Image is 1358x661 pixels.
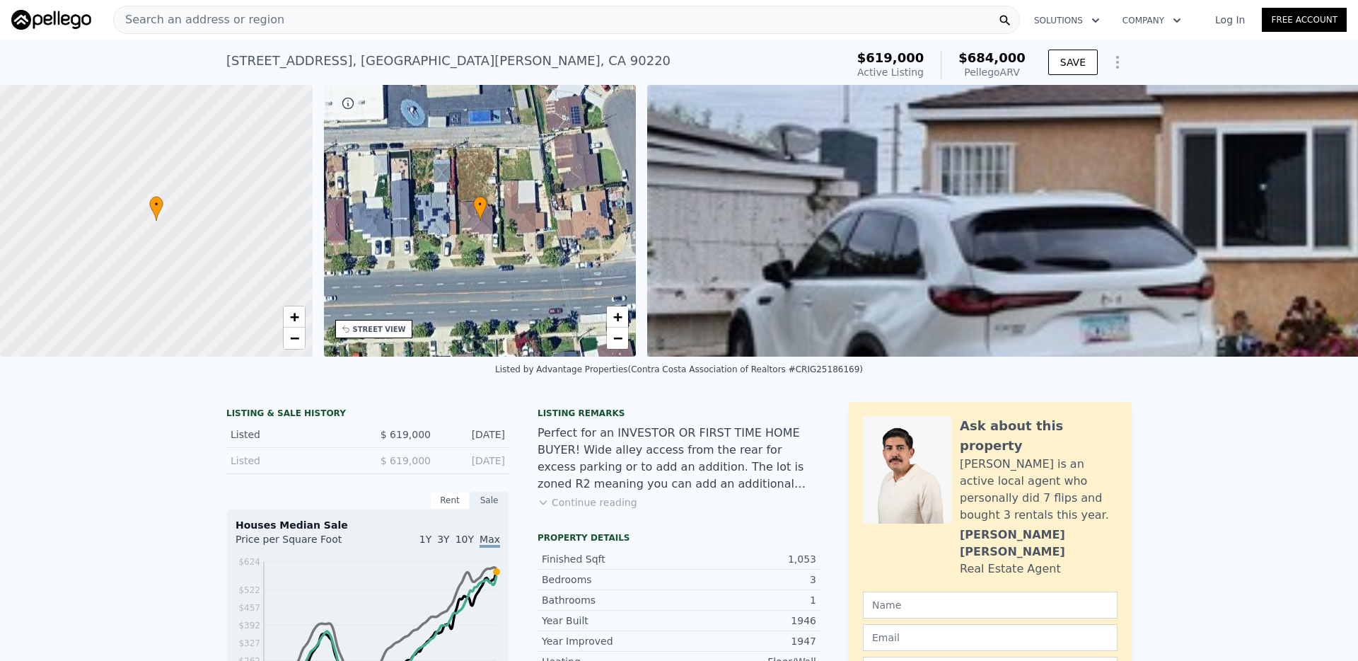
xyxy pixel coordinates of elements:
[679,614,816,628] div: 1946
[542,593,679,607] div: Bathrooms
[495,364,863,374] div: Listed by Advantage Properties (Contra Costa Association of Realtors #CRIG25186169)
[1023,8,1111,33] button: Solutions
[679,634,816,648] div: 1947
[437,534,449,545] span: 3Y
[419,534,431,545] span: 1Y
[1048,50,1098,75] button: SAVE
[231,454,356,468] div: Listed
[542,614,679,628] div: Year Built
[542,552,679,566] div: Finished Sqft
[958,50,1026,65] span: $684,000
[442,454,505,468] div: [DATE]
[226,408,509,422] div: LISTING & SALE HISTORY
[1198,13,1262,27] a: Log In
[238,585,260,595] tspan: $522
[538,408,820,419] div: Listing remarks
[538,425,820,493] div: Perfect for an INVESTOR OR FIRST TIME HOME BUYER! Wide alley access from the rear for excess park...
[236,532,368,555] div: Price per Square Foot
[679,593,816,607] div: 1
[442,427,505,442] div: [DATE]
[238,638,260,648] tspan: $327
[289,329,298,347] span: −
[857,67,924,78] span: Active Listing
[960,416,1118,456] div: Ask about this property
[607,306,628,328] a: Zoom in
[960,561,1061,577] div: Real Estate Agent
[226,51,671,71] div: [STREET_ADDRESS] , [GEOGRAPHIC_DATA][PERSON_NAME] , CA 90220
[960,527,1118,561] div: [PERSON_NAME] [PERSON_NAME]
[114,11,284,28] span: Search an address or region
[284,306,305,328] a: Zoom in
[679,552,816,566] div: 1,053
[542,573,679,587] div: Bedrooms
[284,328,305,349] a: Zoom out
[289,308,298,326] span: +
[613,329,622,347] span: −
[455,534,474,545] span: 10Y
[1262,8,1347,32] a: Free Account
[231,427,356,442] div: Listed
[538,532,820,544] div: Property details
[480,534,500,548] span: Max
[149,196,163,221] div: •
[473,196,487,221] div: •
[863,592,1118,619] input: Name
[542,634,679,648] div: Year Improved
[863,624,1118,651] input: Email
[353,324,406,335] div: STREET VIEW
[430,491,470,510] div: Rent
[238,603,260,613] tspan: $457
[613,308,622,326] span: +
[607,328,628,349] a: Zoom out
[238,557,260,567] tspan: $624
[381,429,431,440] span: $ 619,000
[958,65,1026,79] div: Pellego ARV
[11,10,91,30] img: Pellego
[857,50,924,65] span: $619,000
[236,518,500,532] div: Houses Median Sale
[1111,8,1192,33] button: Company
[238,621,260,631] tspan: $392
[1103,48,1132,76] button: Show Options
[679,573,816,587] div: 3
[149,198,163,211] span: •
[470,491,509,510] div: Sale
[960,456,1118,524] div: [PERSON_NAME] is an active local agent who personally did 7 flips and bought 3 rentals this year.
[473,198,487,211] span: •
[381,455,431,466] span: $ 619,000
[538,495,637,510] button: Continue reading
